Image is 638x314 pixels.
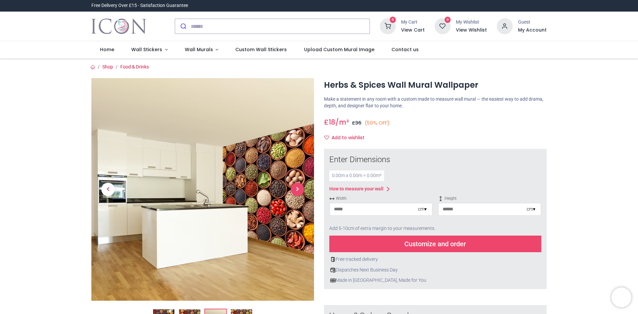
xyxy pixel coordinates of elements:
div: My Wishlist [456,19,487,26]
span: Wall Murals [185,46,213,53]
sup: 0 [445,17,451,23]
a: View Wishlist [456,27,487,34]
div: Customize and order [329,236,541,252]
span: Next [291,183,304,196]
span: Height [438,196,541,201]
sup: 0 [390,17,396,23]
div: cm ▾ [527,206,535,213]
a: My Account [518,27,547,34]
a: Previous [91,112,125,267]
span: Contact us [391,46,419,53]
div: Add 5-10cm of extra margin to your measurements. [329,221,541,236]
iframe: Customer reviews powered by Trustpilot [407,2,547,9]
iframe: Brevo live chat [611,287,631,307]
div: cm ▾ [418,206,427,213]
div: How to measure your wall [329,186,383,192]
div: Enter Dimensions [329,154,541,165]
span: £ [324,117,335,127]
a: Logo of Icon Wall Stickers [91,17,146,36]
div: Dispatches Next Business Day [329,267,541,273]
div: My Cart [401,19,425,26]
a: Food & Drinks [120,64,149,69]
div: Guest [518,19,547,26]
h1: Herbs & Spices Wall Mural Wallpaper [324,79,547,91]
span: £ [352,120,362,126]
span: 36 [355,120,362,126]
div: Free Delivery Over £15 - Satisfaction Guarantee [91,2,188,9]
div: 0.00 m x 0.00 m = 0.00 m² [329,170,384,181]
small: (50% OFF) [365,120,390,127]
a: 0 [380,23,396,29]
a: Wall Murals [176,41,227,58]
span: Previous [101,183,115,196]
img: Icon Wall Stickers [91,17,146,36]
a: 0 [435,23,451,29]
div: Free tracked delivery [329,256,541,263]
span: Upload Custom Mural Image [304,46,374,53]
span: Width [329,196,433,201]
a: Wall Stickers [123,41,176,58]
span: Wall Stickers [131,46,162,53]
button: Add to wishlistAdd to wishlist [324,132,370,144]
span: Home [100,46,114,53]
div: Made in [GEOGRAPHIC_DATA], Made for You [329,277,541,284]
img: WS-42352-03 [91,78,314,301]
button: Submit [175,19,191,34]
span: Custom Wall Stickers [235,46,287,53]
a: Shop [102,64,113,69]
img: uk [330,278,336,283]
span: /m² [335,117,349,127]
span: 18 [329,117,335,127]
i: Add to wishlist [324,135,329,140]
p: Make a statement in any room with a custom made to measure wall mural — the easiest way to add dr... [324,96,547,109]
a: Next [281,112,314,267]
a: View Cart [401,27,425,34]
